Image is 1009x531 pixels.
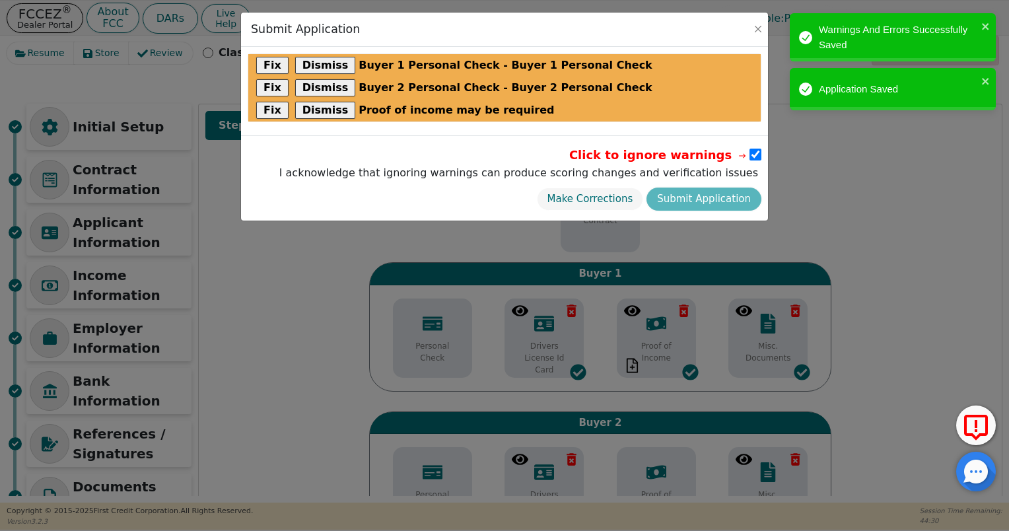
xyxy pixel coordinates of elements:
span: Proof of income may be required [359,102,554,118]
button: Dismiss [295,57,356,74]
span: Click to ignore warnings [569,146,748,164]
div: Application Saved [819,82,977,97]
button: Report Error to FCC [956,406,996,445]
div: Warnings And Errors Successfully Saved [819,22,977,52]
label: I acknowledge that ignoring warnings can produce scoring changes and verification issues [276,165,761,181]
span: Buyer 1 Personal Check - Buyer 1 Personal Check [359,57,652,73]
button: Make Corrections [537,188,644,211]
button: Fix [256,57,289,74]
button: close [981,73,991,88]
button: close [981,18,991,34]
button: Fix [256,102,289,119]
button: Dismiss [295,102,356,119]
span: Buyer 2 Personal Check - Buyer 2 Personal Check [359,80,652,96]
button: Close [751,22,765,36]
button: Dismiss [295,79,356,96]
button: Fix [256,79,289,96]
h3: Submit Application [251,22,360,36]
